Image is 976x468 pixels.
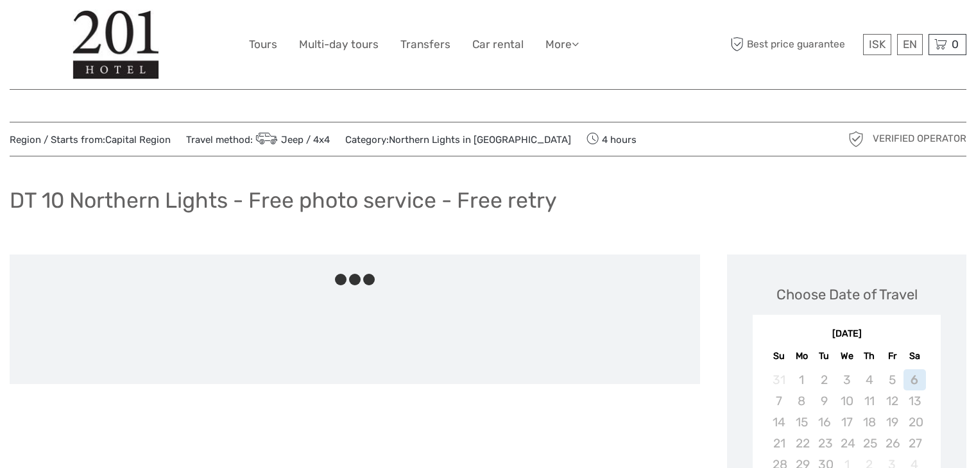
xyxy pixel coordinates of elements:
div: Not available Friday, September 12th, 2025 [880,390,903,412]
div: Not available Wednesday, September 17th, 2025 [835,412,858,433]
a: Capital Region [105,134,171,146]
span: 4 hours [586,130,637,148]
div: Not available Tuesday, September 23rd, 2025 [813,433,835,454]
span: Category: [345,133,571,147]
span: Travel method: [186,130,330,148]
span: Verified Operator [873,132,966,146]
div: Not available Saturday, September 6th, 2025 [903,369,926,390]
div: Not available Tuesday, September 2nd, 2025 [813,369,835,390]
div: EN [897,34,923,55]
div: Su [767,347,790,365]
div: Not available Wednesday, September 10th, 2025 [835,390,858,412]
div: Not available Sunday, September 14th, 2025 [767,412,790,433]
div: Not available Saturday, September 27th, 2025 [903,433,926,454]
a: Tours [249,35,277,54]
div: Not available Thursday, September 18th, 2025 [858,412,880,433]
span: Best price guarantee [727,34,860,55]
span: Region / Starts from: [10,133,171,147]
img: verified_operator_grey_128.png [846,129,866,149]
a: More [545,35,579,54]
a: Transfers [400,35,450,54]
div: Not available Saturday, September 13th, 2025 [903,390,926,412]
a: Car rental [472,35,524,54]
div: Not available Friday, September 26th, 2025 [880,433,903,454]
span: ISK [869,38,886,51]
div: Not available Thursday, September 11th, 2025 [858,390,880,412]
div: Not available Wednesday, September 24th, 2025 [835,433,858,454]
div: Not available Monday, September 15th, 2025 [791,412,813,433]
div: Fr [880,347,903,365]
div: Not available Thursday, September 25th, 2025 [858,433,880,454]
div: Mo [791,347,813,365]
span: 0 [950,38,961,51]
div: Not available Monday, September 8th, 2025 [791,390,813,412]
div: Not available Friday, September 19th, 2025 [880,412,903,433]
a: Multi-day tours [299,35,379,54]
div: Not available Wednesday, September 3rd, 2025 [835,369,858,390]
div: Not available Monday, September 1st, 2025 [791,369,813,390]
div: Tu [813,347,835,365]
div: We [835,347,858,365]
div: Not available Tuesday, September 16th, 2025 [813,412,835,433]
div: Not available Tuesday, September 9th, 2025 [813,390,835,412]
h1: DT 10 Northern Lights - Free photo service - Free retry [10,187,557,213]
div: Not available Saturday, September 20th, 2025 [903,412,926,433]
div: Sa [903,347,926,365]
a: Jeep / 4x4 [253,134,330,146]
a: Northern Lights in [GEOGRAPHIC_DATA] [389,134,571,146]
div: Not available Thursday, September 4th, 2025 [858,369,880,390]
img: 1139-69e80d06-57d7-4973-b0b3-45c5474b2b75_logo_big.jpg [73,10,160,79]
div: Choose Date of Travel [776,285,918,305]
div: Th [858,347,880,365]
div: Not available Sunday, September 7th, 2025 [767,390,790,412]
div: Not available Sunday, August 31st, 2025 [767,369,790,390]
div: Not available Friday, September 5th, 2025 [880,369,903,390]
div: Not available Monday, September 22nd, 2025 [791,433,813,454]
div: [DATE] [753,328,941,341]
div: Not available Sunday, September 21st, 2025 [767,433,790,454]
